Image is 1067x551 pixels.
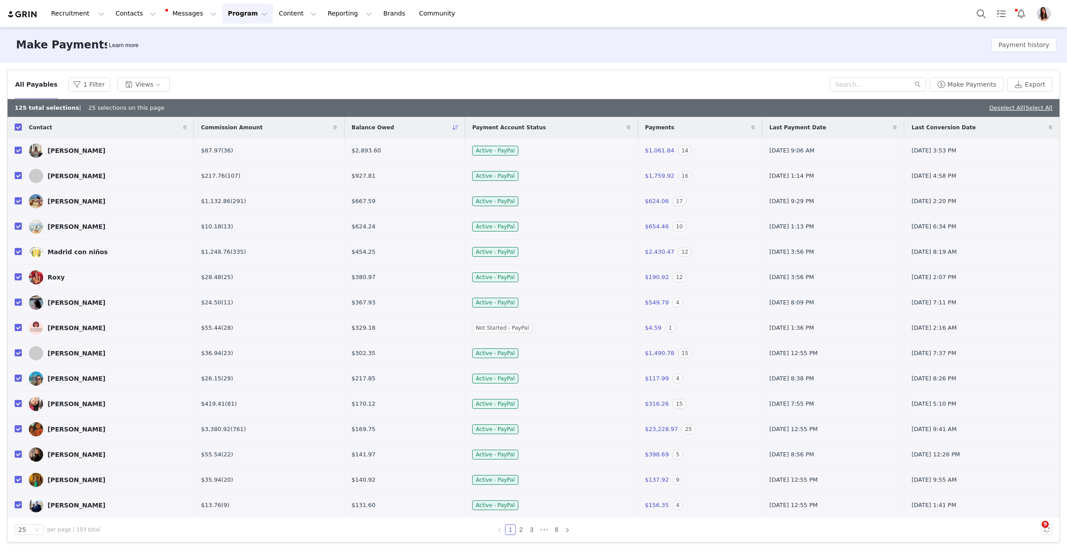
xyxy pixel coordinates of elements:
[29,220,187,234] a: [PERSON_NAME]
[911,425,957,434] span: [DATE] 9:41 AM
[1023,521,1045,542] iframe: Intercom live chat
[34,527,40,533] i: icon: down
[7,10,38,19] a: grin logo
[29,498,43,512] img: 911efe14-d6d7-497e-a3e6-0f78fa75bba9.jpg
[830,77,926,92] input: Search...
[352,425,376,434] span: $169.75
[48,400,105,407] div: [PERSON_NAME]
[29,144,187,158] a: [PERSON_NAME]
[201,399,337,408] div: $419.41
[46,4,110,24] button: Recruitment
[29,321,187,335] a: [PERSON_NAME]
[645,350,674,356] span: $1,490.78
[230,248,246,255] a: (335)
[645,274,669,280] span: $190.92
[1011,4,1031,24] button: Notifications
[645,223,669,230] span: $654.46
[15,104,164,112] div: | 25 selections on this page
[352,172,376,180] span: $927.81
[472,247,518,257] span: Active - PayPal
[537,524,551,535] li: Next 3 Pages
[162,4,222,24] button: Messages
[352,475,376,484] span: $140.92
[472,272,518,282] span: Active - PayPal
[505,524,516,535] li: 1
[971,4,991,24] button: Search
[221,451,233,458] a: (22)
[505,525,515,535] a: 1
[29,346,187,360] a: [PERSON_NAME]
[678,348,692,358] span: 15
[352,146,381,155] span: $2,893.60
[29,447,43,462] img: 64445fc3-9967-40c0-9c19-723d939e338e--s.jpg
[911,475,957,484] span: [DATE] 9:55 AM
[230,198,246,204] a: (291)
[678,146,692,156] span: 14
[911,172,956,180] span: [DATE] 4:58 PM
[29,422,43,436] img: 76cc1f52-b5bf-479c-9acf-3c3932dcd8a2.jpg
[352,298,376,307] span: $367.93
[472,500,518,510] span: Active - PayPal
[552,525,562,535] a: 8
[29,371,43,386] img: 00dbe484-1378-4d9e-bcc4-829b62f78245.jpg
[911,124,975,132] span: Last Conversion Date
[352,323,376,332] span: $329.18
[537,524,551,535] span: •••
[672,272,686,282] span: 12
[201,450,337,459] div: $55.54
[989,104,1023,111] a: Deselect All
[230,426,246,432] a: (761)
[911,323,957,332] span: [DATE] 2:16 AM
[472,222,518,232] span: Active - PayPal
[107,41,140,50] div: Tooltip anchor
[201,146,337,155] div: $87.97
[565,527,570,533] i: icon: right
[770,172,814,180] span: [DATE] 1:14 PM
[672,222,686,232] span: 10
[201,248,337,256] div: $1,248.76
[201,197,337,206] div: $1,132.86
[221,502,229,508] a: (9)
[770,222,814,231] span: [DATE] 1:13 PM
[770,298,814,307] span: [DATE] 8:09 PM
[352,222,376,231] span: $624.24
[911,501,956,510] span: [DATE] 1:41 PM
[645,124,674,132] span: Payments
[15,104,79,111] b: 125 total selections
[29,270,43,284] img: 6d393177-546c-4ecc-a169-152c69a7583f.jpg
[221,223,233,230] a: (13)
[516,525,526,535] a: 2
[526,524,537,535] li: 3
[414,4,465,24] a: Community
[48,426,105,433] div: [PERSON_NAME]
[29,473,43,487] img: a5f7b90f-f9d6-44f3-8810-d10f4e6506ea.jpg
[770,273,814,282] span: [DATE] 3:56 PM
[201,124,262,132] span: Commission Amount
[29,194,187,208] a: [PERSON_NAME]
[48,324,105,331] div: [PERSON_NAME]
[682,424,695,434] span: 25
[110,4,161,24] button: Contacts
[29,124,52,132] span: Contact
[770,124,826,132] span: Last Payment Date
[48,198,105,205] div: [PERSON_NAME]
[645,299,669,306] span: $549.78
[201,349,337,358] div: $36.94
[352,124,394,132] span: Balance Owed
[472,348,518,358] span: Active - PayPal
[527,525,537,535] a: 3
[645,476,669,483] span: $137.92
[201,172,337,180] div: $217.76
[911,146,956,155] span: [DATE] 3:53 PM
[672,374,683,383] span: 4
[645,248,674,255] span: $2,430.47
[911,197,956,206] span: [DATE] 2:20 PM
[678,247,692,257] span: 12
[911,298,956,307] span: [DATE] 7:11 PM
[770,146,815,155] span: [DATE] 9:06 AM
[770,349,818,358] span: [DATE] 12:55 PM
[494,524,505,535] li: Previous Page
[645,172,674,179] span: $1,759.92
[48,147,105,154] div: [PERSON_NAME]
[770,248,814,256] span: [DATE] 3:56 PM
